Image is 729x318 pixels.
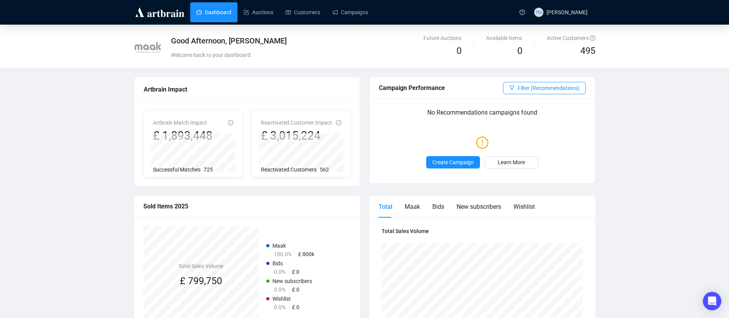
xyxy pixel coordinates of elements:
[518,84,580,92] span: Filter (Recommendations)
[423,34,462,42] div: Future Auctions
[457,45,462,56] span: 0
[580,45,595,56] span: 495
[292,286,299,293] span: £ 0
[180,275,222,286] span: £ 799,750
[517,45,522,56] span: 0
[134,6,186,18] img: logo
[336,120,341,125] span: info-circle
[135,34,161,61] img: 6203e49481fdb3000e463385.jpg
[153,120,207,126] span: Artbrain Match Impact
[171,35,440,46] div: Good Afternoon, [PERSON_NAME]
[261,166,317,173] span: Reactivated Customers
[405,202,420,211] div: Maak
[143,201,351,211] div: Sold Items 2025
[332,2,368,22] a: Campaigns
[485,156,538,168] a: Learn More
[171,51,440,59] div: Welcome back to your dashboard.
[320,166,329,173] span: 562
[272,243,286,249] span: Maak
[204,166,213,173] span: 725
[274,251,292,257] span: 100.0%
[382,227,583,235] h4: Total Sales Volume
[703,292,721,310] div: Open Intercom Messenger
[546,9,588,15] span: [PERSON_NAME]
[274,286,286,293] span: 0.0%
[153,166,201,173] span: Successful Matches
[432,202,444,211] div: Bids
[272,296,291,302] span: Wishlist
[292,304,299,310] span: £ 0
[379,202,392,211] div: Total
[476,133,488,151] span: exclamation-circle
[590,35,595,41] span: question-circle
[196,2,231,22] a: Dashboard
[503,82,586,94] button: Filter (Recommendations)
[292,269,299,275] span: £ 0
[144,85,350,94] div: Artbrain Impact
[261,120,332,126] span: Reactivated Customer Impact
[261,128,332,143] div: £ 3,015,224
[426,156,480,168] button: Create Campaign
[274,269,286,275] span: 0.0%
[178,262,223,270] h4: Total Sales Volume
[432,158,474,166] span: Create Campaign
[153,128,213,143] div: £ 1,893,448
[272,278,312,284] span: New subscribers
[379,108,586,123] p: No Recommendations campaigns found
[298,251,314,257] span: £ 800k
[498,158,525,166] span: Learn More
[272,260,283,266] span: Bids
[228,120,233,125] span: info-circle
[520,10,525,15] span: question-circle
[547,35,595,41] span: Active Customers
[244,2,273,22] a: Auctions
[486,34,522,42] div: Available Items
[286,2,320,22] a: Customers
[513,202,535,211] div: Wishlist
[509,85,515,90] span: filter
[274,304,286,310] span: 0.0%
[379,83,503,93] div: Campaign Performance
[457,202,501,211] div: New subscribers
[535,8,542,16] span: FM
